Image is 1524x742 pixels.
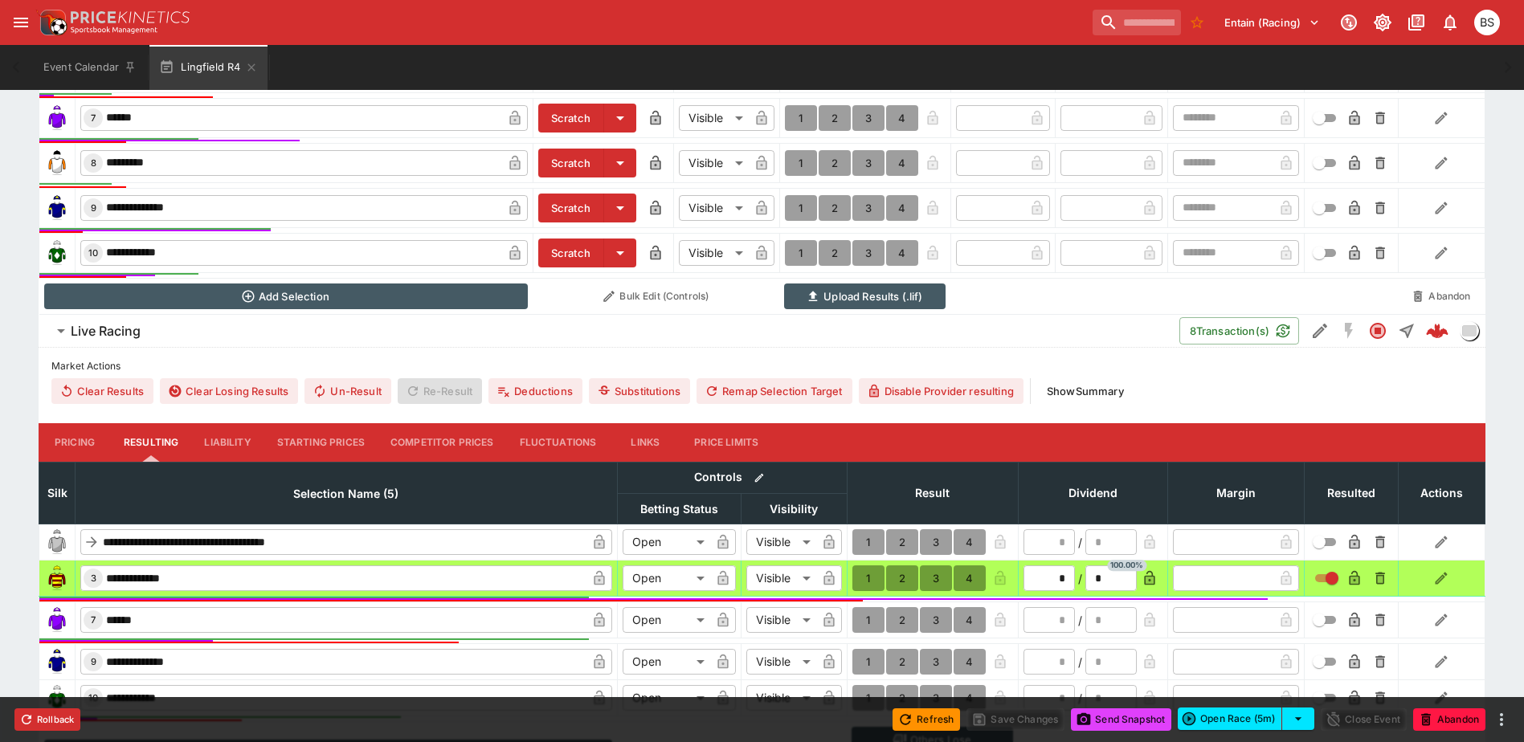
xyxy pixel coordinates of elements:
button: 1 [785,105,817,131]
button: Open Race (5m) [1178,707,1282,730]
button: 1 [852,565,885,591]
button: Deductions [488,378,582,404]
button: more [1492,710,1511,729]
th: Margin [1167,462,1304,524]
button: 1 [785,150,817,176]
button: Scratch [538,104,604,132]
button: Add Selection [44,283,529,309]
img: runner 10 [44,685,70,711]
img: runner 7 [44,607,70,633]
span: 9 [88,202,100,214]
button: 3 [852,105,885,131]
div: Visible [746,685,816,711]
button: Scratch [538,238,604,267]
button: Refresh [893,708,960,731]
button: 3 [920,607,952,633]
button: Notifications [1436,8,1465,37]
button: 4 [954,565,986,591]
button: 4 [886,240,918,266]
span: 100.00% [1107,561,1146,572]
div: / [1078,690,1082,707]
span: Re-Result [398,378,482,404]
button: Edit Detail [1305,316,1334,345]
img: runner 8 [44,150,70,176]
th: Result [847,462,1018,524]
button: 4 [954,685,986,711]
span: 8 [88,157,100,169]
img: PriceKinetics Logo [35,6,67,39]
button: SGM Disabled [1334,316,1363,345]
div: Open [623,607,710,633]
div: Visible [746,649,816,675]
span: 10 [85,247,101,259]
button: ShowSummary [1037,378,1134,404]
button: Clear Results [51,378,153,404]
span: Betting Status [623,499,736,519]
div: split button [1178,707,1314,730]
button: 1 [852,529,885,555]
button: Closed [1363,316,1392,345]
button: 4 [954,607,986,633]
button: Links [609,423,681,462]
button: 1 [785,195,817,221]
button: Bulk edit [749,467,770,488]
img: liveracing [1461,322,1478,340]
button: 2 [886,529,918,555]
button: 2 [819,150,851,176]
button: 4 [886,105,918,131]
button: 3 [920,649,952,675]
button: Price Limits [681,423,771,462]
button: 1 [852,649,885,675]
button: Event Calendar [34,45,146,90]
img: Sportsbook Management [71,26,157,34]
th: Dividend [1018,462,1167,524]
h6: Live Racing [71,323,141,340]
div: Visible [746,529,816,555]
button: Un-Result [304,378,390,404]
img: runner 3 [44,565,70,591]
div: / [1078,612,1082,629]
button: 2 [886,649,918,675]
span: 7 [88,112,99,124]
div: Visible [679,240,749,266]
button: Clear Losing Results [160,378,298,404]
button: 3 [920,685,952,711]
button: Substitutions [589,378,690,404]
button: Abandon [1413,708,1485,731]
img: runner 7 [44,105,70,131]
button: Send Snapshot [1071,708,1171,731]
svg: Closed [1368,321,1387,340]
button: Scratch [538,149,604,177]
button: 2 [886,607,918,633]
button: 1 [852,607,885,633]
button: 2 [886,565,918,591]
a: ea35c1cc-ad67-4a94-8b24-4c764bf26341 [1421,315,1453,347]
th: Resulted [1304,462,1398,524]
div: Open [623,649,710,675]
button: 3 [920,565,952,591]
button: 8Transaction(s) [1179,317,1299,344]
div: / [1078,654,1082,671]
span: 3 [88,573,100,584]
div: Visible [746,607,816,633]
div: liveracing [1460,321,1479,340]
label: Market Actions [51,354,1473,378]
button: Rollback [14,708,80,731]
button: Lingfield R4 [149,45,268,90]
span: Mark an event as closed and abandoned. [1413,710,1485,726]
button: 4 [954,649,986,675]
button: Straight [1392,316,1421,345]
button: 3 [852,150,885,176]
button: 3 [852,195,885,221]
button: Starting Prices [264,423,378,462]
button: open drawer [6,8,35,37]
div: Open [623,565,710,591]
div: Open [623,529,710,555]
button: Liability [191,423,264,462]
span: Visibility [752,499,836,519]
button: 2 [819,240,851,266]
button: 4 [886,195,918,221]
button: Fluctuations [507,423,610,462]
th: Silk [39,462,76,524]
div: / [1078,570,1082,587]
